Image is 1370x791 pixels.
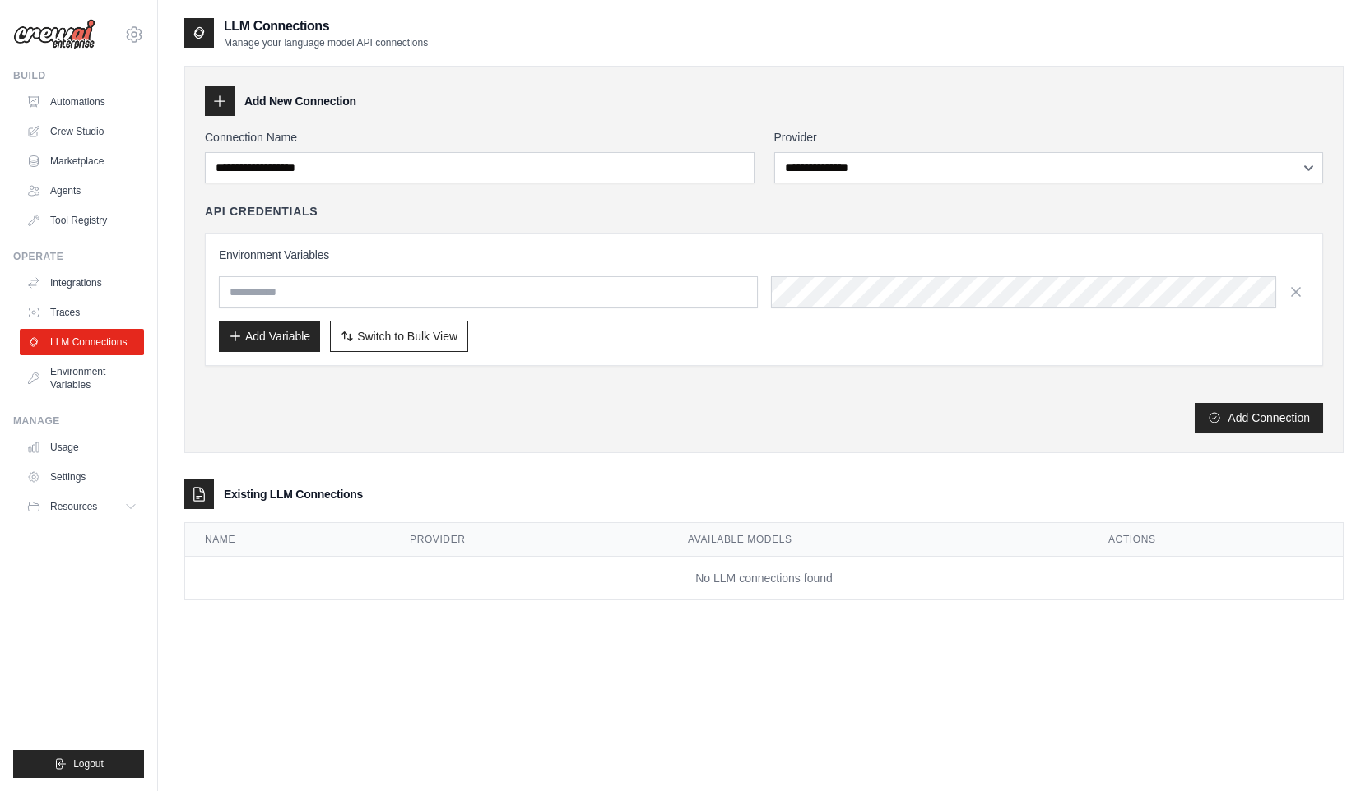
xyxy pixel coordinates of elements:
button: Add Connection [1195,403,1323,433]
a: Marketplace [20,148,144,174]
button: Logout [13,750,144,778]
th: Available Models [668,523,1089,557]
th: Actions [1089,523,1343,557]
a: Traces [20,299,144,326]
label: Provider [774,129,1324,146]
a: Agents [20,178,144,204]
td: No LLM connections found [185,557,1343,600]
a: Usage [20,434,144,460]
div: Operate [13,250,144,263]
span: Switch to Bulk View [357,328,457,345]
button: Resources [20,493,144,520]
a: LLM Connections [20,329,144,355]
p: Manage your language model API connections [224,36,428,49]
a: Integrations [20,270,144,296]
button: Add Variable [219,321,320,352]
a: Automations [20,89,144,115]
a: Crew Studio [20,118,144,145]
img: Logo [13,19,95,50]
a: Tool Registry [20,207,144,234]
h3: Add New Connection [244,93,356,109]
a: Settings [20,464,144,490]
th: Provider [390,523,668,557]
a: Environment Variables [20,358,144,398]
span: Resources [50,500,97,513]
span: Logout [73,757,104,770]
th: Name [185,523,390,557]
div: Build [13,69,144,82]
h2: LLM Connections [224,16,428,36]
h3: Existing LLM Connections [224,486,363,502]
button: Switch to Bulk View [330,321,468,352]
h4: API Credentials [205,203,318,220]
div: Manage [13,414,144,428]
label: Connection Name [205,129,755,146]
h3: Environment Variables [219,247,1309,263]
